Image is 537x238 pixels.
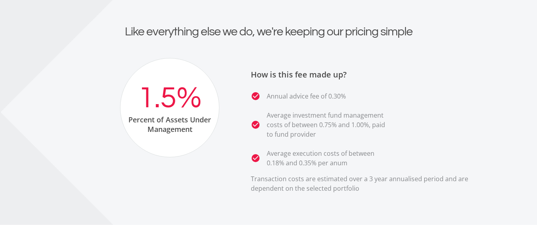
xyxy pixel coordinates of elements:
div: Percent of Assets Under Management [120,115,219,134]
h3: How is this fee made up? [251,70,489,79]
h2: Like everything else we do, we're keeping our pricing simple [48,25,489,39]
p: Average execution costs of between 0.18% and 0.35% per anum [267,149,390,168]
div: 1.5% [138,82,202,115]
i: check_circle [251,91,260,101]
p: Transaction costs are estimated over a 3 year annualised period and are dependent on the selected... [251,174,489,193]
p: Average investment fund management costs of between 0.75% and 1.00%, paid to fund provider [267,110,390,139]
i: check_circle [251,153,260,163]
i: check_circle [251,120,260,130]
p: Annual advice fee of 0.30% [267,91,346,101]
